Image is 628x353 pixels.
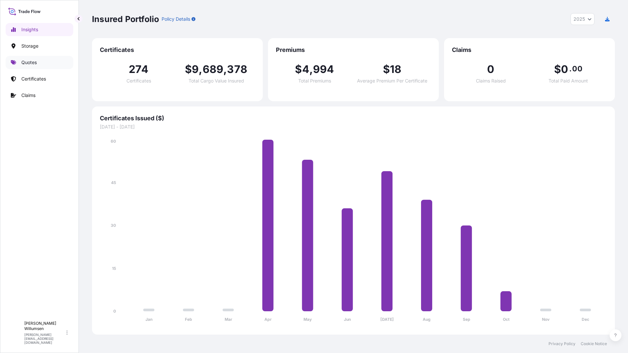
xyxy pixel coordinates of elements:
span: Total Paid Amount [549,79,588,83]
span: Certificates [126,79,151,83]
span: 274 [129,64,148,75]
span: $ [295,64,302,75]
span: , [223,64,227,75]
span: 9 [192,64,199,75]
span: 994 [313,64,334,75]
p: Storage [21,43,38,49]
span: Total Premiums [298,79,331,83]
span: 0 [561,64,568,75]
tspan: Feb [185,317,192,322]
a: Cookie Notice [581,341,607,346]
p: [PERSON_NAME] Willumsen [24,321,65,331]
span: 689 [203,64,224,75]
p: Certificates [21,76,46,82]
span: 18 [390,64,401,75]
span: Certificates Issued ($) [100,114,607,122]
span: , [309,64,313,75]
span: 2025 [573,16,585,22]
tspan: Mar [225,317,232,322]
button: Year Selector [571,13,594,25]
span: Certificates [100,46,255,54]
p: Quotes [21,59,37,66]
tspan: Nov [542,317,550,322]
p: [PERSON_NAME][EMAIL_ADDRESS][DOMAIN_NAME] [24,333,65,344]
span: , [199,64,202,75]
span: 378 [227,64,247,75]
span: . [569,66,572,71]
span: 0 [487,64,494,75]
tspan: Aug [423,317,431,322]
a: Storage [6,39,73,53]
tspan: Dec [582,317,589,322]
tspan: 15 [112,266,116,271]
tspan: Jun [344,317,351,322]
span: R [13,329,17,336]
tspan: Sep [463,317,470,322]
p: Insured Portfolio [92,14,159,24]
span: 00 [572,66,582,71]
p: Insights [21,26,38,33]
span: [DATE] - [DATE] [100,124,607,130]
span: Claims Raised [476,79,506,83]
tspan: 30 [111,223,116,228]
span: $ [185,64,192,75]
tspan: May [303,317,312,322]
tspan: 60 [111,139,116,144]
tspan: Apr [264,317,272,322]
a: Quotes [6,56,73,69]
p: Policy Details [162,16,190,22]
span: 4 [302,64,309,75]
a: Insights [6,23,73,36]
span: Average Premium Per Certificate [357,79,427,83]
p: Claims [21,92,35,99]
tspan: 0 [113,309,116,314]
tspan: [DATE] [380,317,394,322]
tspan: Jan [146,317,152,322]
tspan: 45 [111,180,116,185]
tspan: Oct [503,317,510,322]
span: Claims [452,46,607,54]
span: Premiums [276,46,431,54]
a: Certificates [6,72,73,85]
span: Total Cargo Value Insured [189,79,244,83]
a: Claims [6,89,73,102]
span: $ [554,64,561,75]
a: Privacy Policy [549,341,575,346]
span: $ [383,64,390,75]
